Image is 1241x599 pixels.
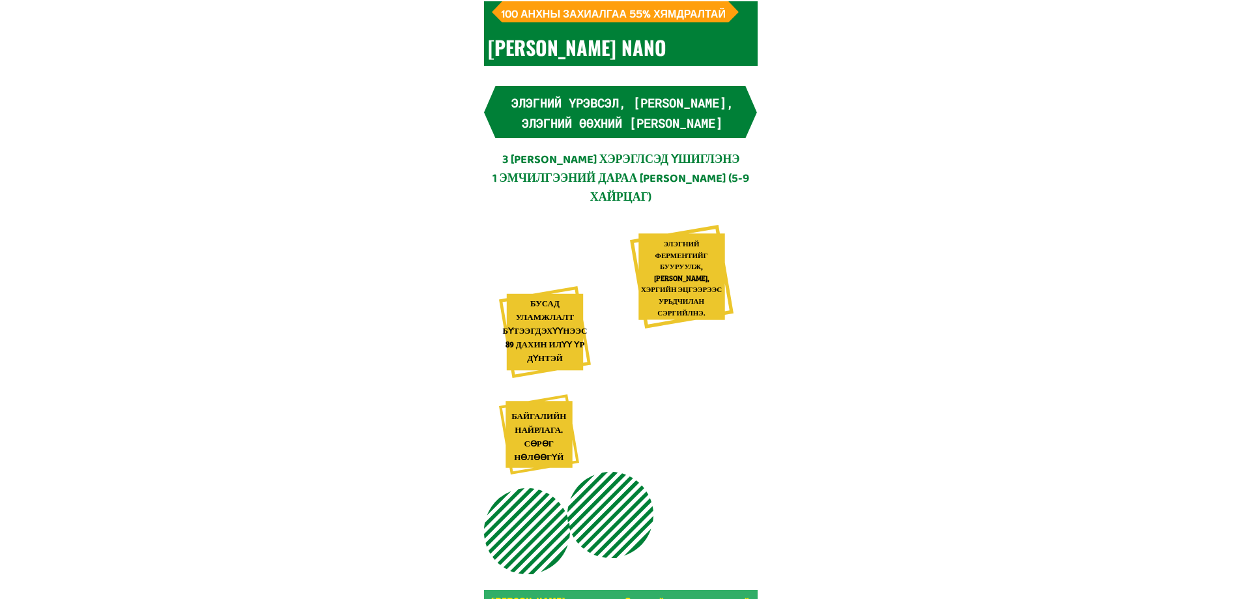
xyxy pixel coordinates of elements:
[503,298,588,366] div: БУСАД УЛАМЖЛАЛТ БҮТЭЭГДЭХҮҮНЭЭС 89 ДАХИН ИЛҮҮ ҮР ДҮНТЭЙ
[488,32,676,63] h3: [PERSON_NAME] NANO
[639,239,724,319] div: ЭЛЭГНИЙ ФЕРМЕНТИЙГ БУУРУУЛЖ, [PERSON_NAME], ХЭРГИЙН ЭЦГЭЭРЭЭС УРЬДЧИЛАН СЭРГИЙЛНЭ.
[502,411,576,465] div: БАЙГАЛИЙН НАЙРЛАГА. СӨРӨГ НӨЛӨӨГҮЙ
[489,152,753,208] div: 3 [PERSON_NAME] ХЭРЭГЛСЭД ҮШИГЛЭНЭ 1 ЭМЧИЛГЭЭНИЙ ДАРАА [PERSON_NAME] (5-9 ХАЙРЦАГ)
[501,6,726,20] span: 100 АНХНЫ ЗАХИАЛГАА 55% ХЯМДРАЛТАЙ
[489,93,755,133] h3: Элэгний үрэвсэл, [PERSON_NAME], элэгний өөхний [PERSON_NAME]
